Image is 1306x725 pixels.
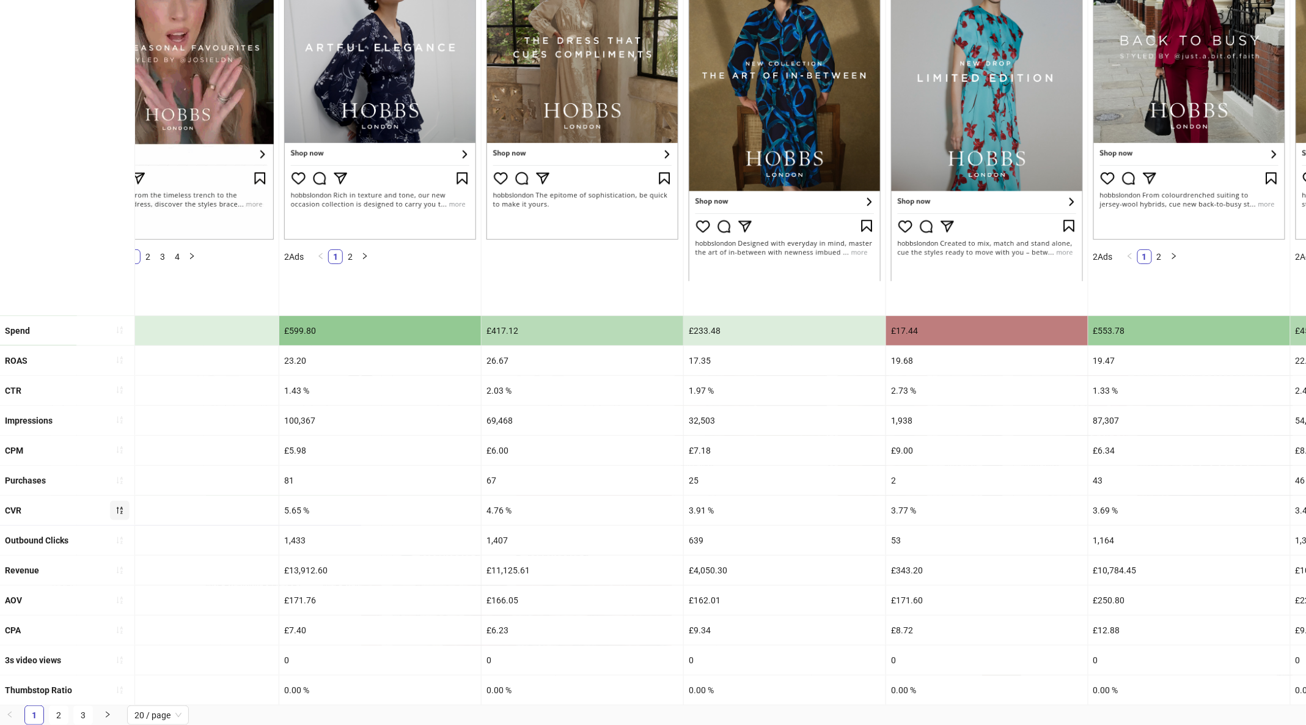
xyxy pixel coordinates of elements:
b: CTR [5,386,21,396]
a: 2 [1153,250,1166,263]
span: left [317,252,325,260]
div: 1.33 % [1088,376,1290,405]
span: right [188,252,196,260]
div: £233.48 [684,316,886,345]
div: 25 [684,466,886,495]
div: £343.20 [886,556,1088,585]
span: sort-ascending [116,476,124,485]
div: £171.60 [886,586,1088,615]
div: 1,407 [482,526,683,555]
li: 3 [155,249,170,264]
div: £7.40 [279,616,481,645]
span: sort-ascending [116,566,124,575]
div: £8.72 [886,616,1088,645]
b: CPM [5,446,23,455]
li: 1 [1137,249,1152,264]
div: 4.76 % [482,496,683,525]
div: £7.18 [684,436,886,465]
div: £12.88 [1088,616,1290,645]
b: ROAS [5,356,28,366]
div: 2.03 % [482,376,683,405]
div: £162.01 [684,586,886,615]
span: sort-ascending [116,356,124,364]
div: 573 [77,526,279,555]
div: £6.34 [1088,436,1290,465]
div: £171.76 [279,586,481,615]
div: £222.18 [77,316,279,345]
div: 0.00 % [684,675,886,705]
div: 4,478 [77,646,279,675]
div: 100,367 [279,406,481,435]
button: right [1167,249,1181,264]
li: 3 [73,705,93,725]
span: 20 / page [134,706,182,724]
b: Purchases [5,476,46,485]
li: 1 [328,249,343,264]
b: Revenue [5,565,39,575]
span: right [361,252,369,260]
div: £417.12 [482,316,683,345]
div: 39.88 [77,346,279,375]
li: 2 [141,249,155,264]
div: 19.68 [886,346,1088,375]
li: Next Page [1167,249,1181,264]
li: Previous Page [1123,249,1137,264]
div: £11.02 [77,436,279,465]
b: Thumbstop Ratio [5,685,72,695]
div: 0.00 % [886,675,1088,705]
span: 2 Ads [1093,252,1113,262]
div: 0 [1088,646,1290,675]
div: 2.73 % [886,376,1088,405]
span: left [1126,252,1134,260]
div: £6.00 [77,616,279,645]
a: 1 [25,706,43,724]
div: 6.46 % [77,496,279,525]
div: 23.20 [279,346,481,375]
div: 0 [684,646,886,675]
b: CVR [5,506,21,515]
li: 2 [49,705,68,725]
b: 3s video views [5,655,61,665]
div: 639 [684,526,886,555]
span: sort-ascending [116,446,124,454]
span: right [1170,252,1178,260]
div: 1.43 % [279,376,481,405]
div: £10,784.45 [1088,556,1290,585]
div: 67 [482,466,683,495]
li: 1 [24,705,44,725]
b: CPA [5,625,21,635]
span: right [104,711,111,718]
div: £8,859.50 [77,556,279,585]
button: right [358,249,372,264]
li: Next Page [185,249,199,264]
div: 5.65 % [279,496,481,525]
div: £9.34 [684,616,886,645]
span: sort-descending [116,506,124,515]
li: Next Page [358,249,372,264]
div: £250.80 [1088,586,1290,615]
span: sort-ascending [116,596,124,605]
a: 2 [50,706,68,724]
a: 2 [141,250,155,263]
div: Page Size [127,705,189,725]
div: 43 [1088,466,1290,495]
a: 3 [74,706,92,724]
b: AOV [5,595,22,605]
li: 2 [1152,249,1167,264]
div: 22.21 % [77,675,279,705]
div: £5.98 [279,436,481,465]
div: £166.05 [482,586,683,615]
a: 2 [343,250,357,263]
b: Spend [5,326,30,336]
div: 81 [279,466,481,495]
div: £6.23 [482,616,683,645]
a: 4 [171,250,184,263]
div: £11,125.61 [482,556,683,585]
button: left [1123,249,1137,264]
div: 1,433 [279,526,481,555]
span: 2 Ads [284,252,304,262]
div: 0 [886,646,1088,675]
div: 1.97 % [684,376,886,405]
div: 1,164 [1088,526,1290,555]
div: 20,165 [77,406,279,435]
